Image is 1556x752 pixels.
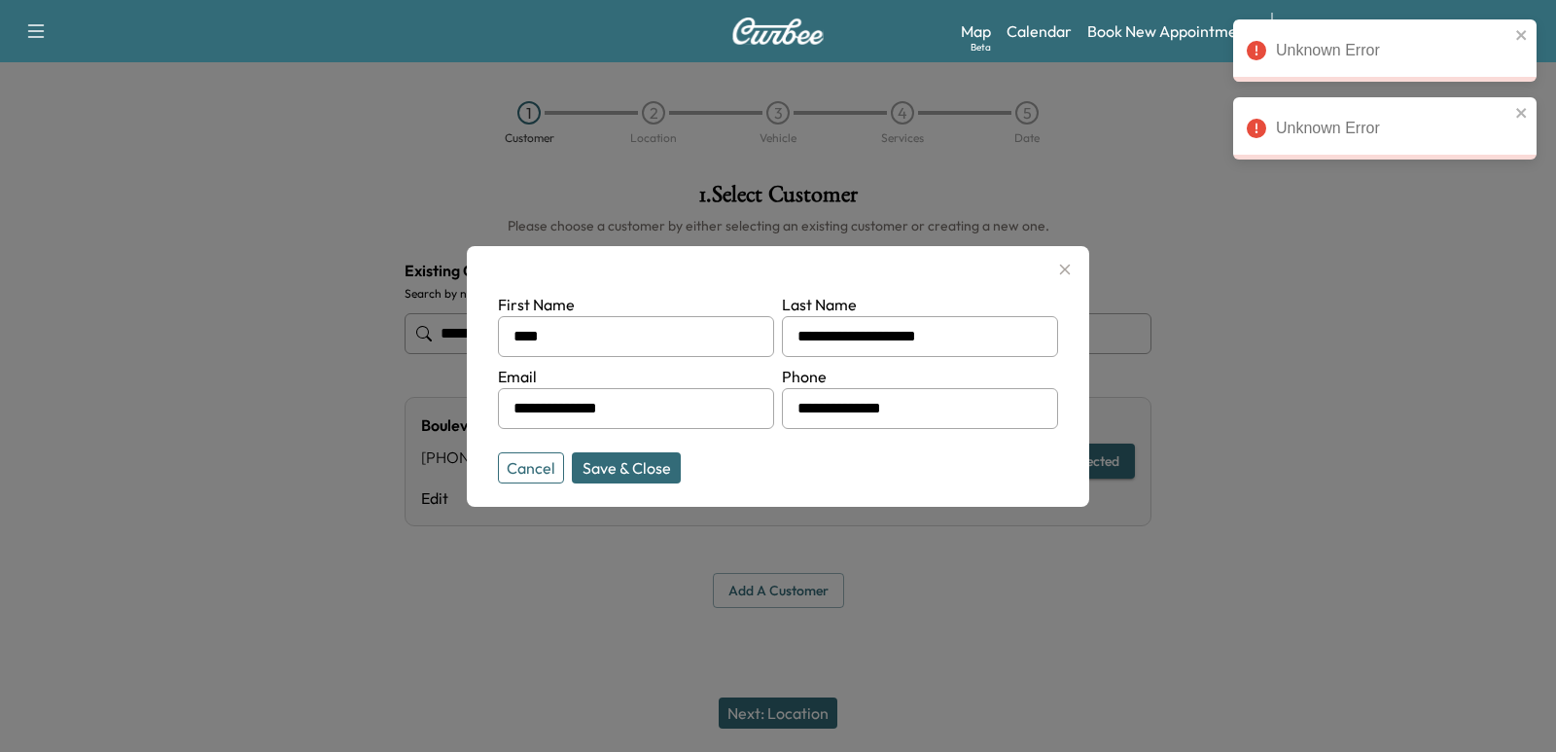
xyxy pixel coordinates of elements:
div: Unknown Error [1276,39,1509,62]
img: Curbee Logo [731,18,825,45]
button: Save & Close [572,452,681,483]
label: Email [498,367,537,386]
a: MapBeta [961,19,991,43]
button: Cancel [498,452,564,483]
label: Phone [782,367,827,386]
a: Book New Appointment [1087,19,1252,43]
div: Unknown Error [1276,117,1509,140]
a: Calendar [1007,19,1072,43]
div: Beta [971,40,991,54]
label: Last Name [782,295,857,314]
button: close [1515,105,1529,121]
label: First Name [498,295,575,314]
button: close [1515,27,1529,43]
